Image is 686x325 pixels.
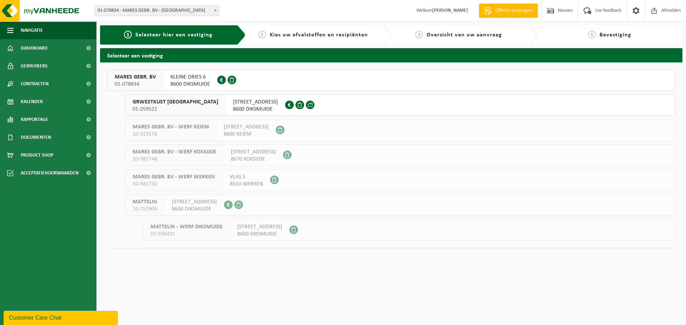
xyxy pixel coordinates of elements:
span: Documenten [21,128,51,146]
span: [STREET_ADDRESS] [237,223,282,230]
strong: [PERSON_NAME] [432,8,468,13]
span: 8610 WERKEN [230,181,263,188]
span: MATTELIN - WERF DIKSMUIDE [150,223,223,230]
span: 1 [124,31,132,39]
span: MARES GEBR. BV [115,73,156,81]
span: 8600 KEIEM [224,131,269,138]
span: MATTELIN [133,198,157,205]
span: 2 [258,31,266,39]
span: Bevestiging [600,32,631,38]
span: Selecteer hier een vestiging [135,32,213,38]
span: Contracten [21,75,49,93]
span: Dashboard [21,39,48,57]
span: 01-059521 [133,106,218,113]
span: Offerte aanvragen [493,7,534,14]
span: 10-941730 [133,181,215,188]
span: MARES GEBR. BV - WERF WERKEN [133,173,215,181]
span: VLAS 5 [230,173,263,181]
span: 10-923576 [133,131,209,138]
span: [STREET_ADDRESS] [231,148,276,156]
span: 8600 DIKSMUIDE [172,205,217,213]
span: 01-078834 - MARES GEBR. BV - DIKSMUIDE [94,5,219,16]
span: Navigatie [21,21,43,39]
span: 10-751906 [133,205,157,213]
span: Overzicht van uw aanvraag [427,32,502,38]
span: 8600 DIKSMUIDE [233,106,278,113]
span: [STREET_ADDRESS] [233,98,278,106]
span: 10-936431 [150,230,223,238]
span: 01-078834 [115,81,156,88]
button: GRWESTKUST [GEOGRAPHIC_DATA] 01-059521 [STREET_ADDRESS]8600 DIKSMUIDE [125,95,675,116]
span: 8600 DIKSMUIDE [170,81,210,88]
span: MARES GEBR. BV - WERF KEIEM [133,123,209,131]
span: Product Shop [21,146,53,164]
span: 8600 DIKSMUIDE [237,230,282,238]
iframe: chat widget [4,309,119,325]
span: 01-078834 - MARES GEBR. BV - DIKSMUIDE [95,6,219,16]
span: GRWESTKUST [GEOGRAPHIC_DATA] [133,98,218,106]
span: 4 [588,31,596,39]
span: Kalender [21,93,43,111]
span: [STREET_ADDRESS] [172,198,217,205]
a: Offerte aanvragen [479,4,538,18]
span: Rapportage [21,111,48,128]
span: Acceptatievoorwaarden [21,164,79,182]
span: [STREET_ADDRESS] [224,123,269,131]
span: 8670 KOKSIJDE [231,156,276,163]
span: MARES GEBR. BV - WERF KOKSIJDE [133,148,216,156]
span: KLEINE DRIES 6 [170,73,210,81]
span: 10-982748 [133,156,216,163]
h2: Selecteer een vestiging [100,48,682,62]
button: MARES GEBR. BV 01-078834 KLEINE DRIES 68600 DIKSMUIDE [107,70,675,91]
span: Gebruikers [21,57,48,75]
span: Kies uw afvalstoffen en recipiënten [270,32,368,38]
span: 3 [415,31,423,39]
